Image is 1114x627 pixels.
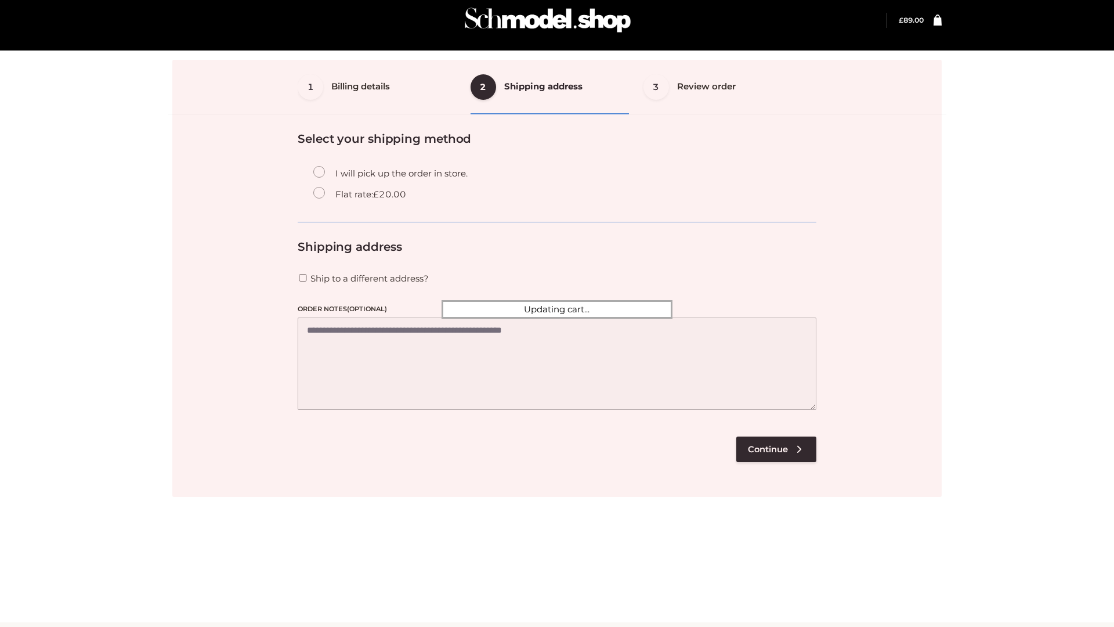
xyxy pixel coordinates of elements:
a: £89.00 [899,16,924,24]
bdi: 89.00 [899,16,924,24]
span: £ [899,16,903,24]
div: Updating cart... [442,300,672,319]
